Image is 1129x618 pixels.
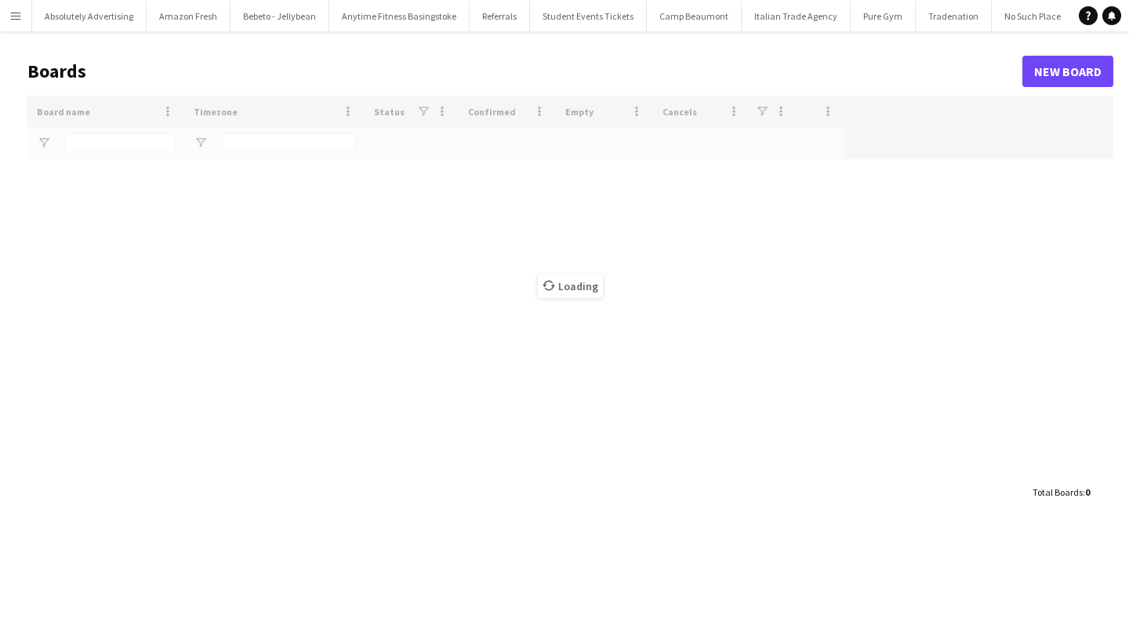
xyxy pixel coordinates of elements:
[647,1,742,31] button: Camp Beaumont
[27,60,1022,83] h1: Boards
[1033,486,1083,498] span: Total Boards
[329,1,470,31] button: Anytime Fitness Basingstoke
[530,1,647,31] button: Student Events Tickets
[538,274,603,298] span: Loading
[231,1,329,31] button: Bebeto - Jellybean
[1033,477,1090,507] div: :
[470,1,530,31] button: Referrals
[1022,56,1113,87] a: New Board
[1085,486,1090,498] span: 0
[32,1,147,31] button: Absolutely Advertising
[851,1,916,31] button: Pure Gym
[916,1,992,31] button: Tradenation
[147,1,231,31] button: Amazon Fresh
[742,1,851,31] button: Italian Trade Agency
[992,1,1074,31] button: No Such Place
